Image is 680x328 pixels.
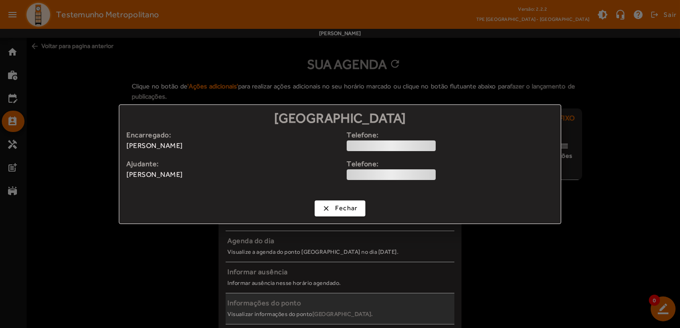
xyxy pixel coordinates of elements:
span: [PERSON_NAME] [126,140,340,151]
strong: Ajudante: [126,159,340,169]
strong: Telefone: [347,130,560,140]
strong: Telefone: [347,159,560,169]
h1: [GEOGRAPHIC_DATA] [119,105,560,129]
div: loading [347,140,436,151]
span: Fechar [335,203,358,213]
button: Fechar [315,200,366,216]
span: [PERSON_NAME] [126,169,340,180]
div: loading [347,169,436,180]
strong: Encarregado: [126,130,340,140]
